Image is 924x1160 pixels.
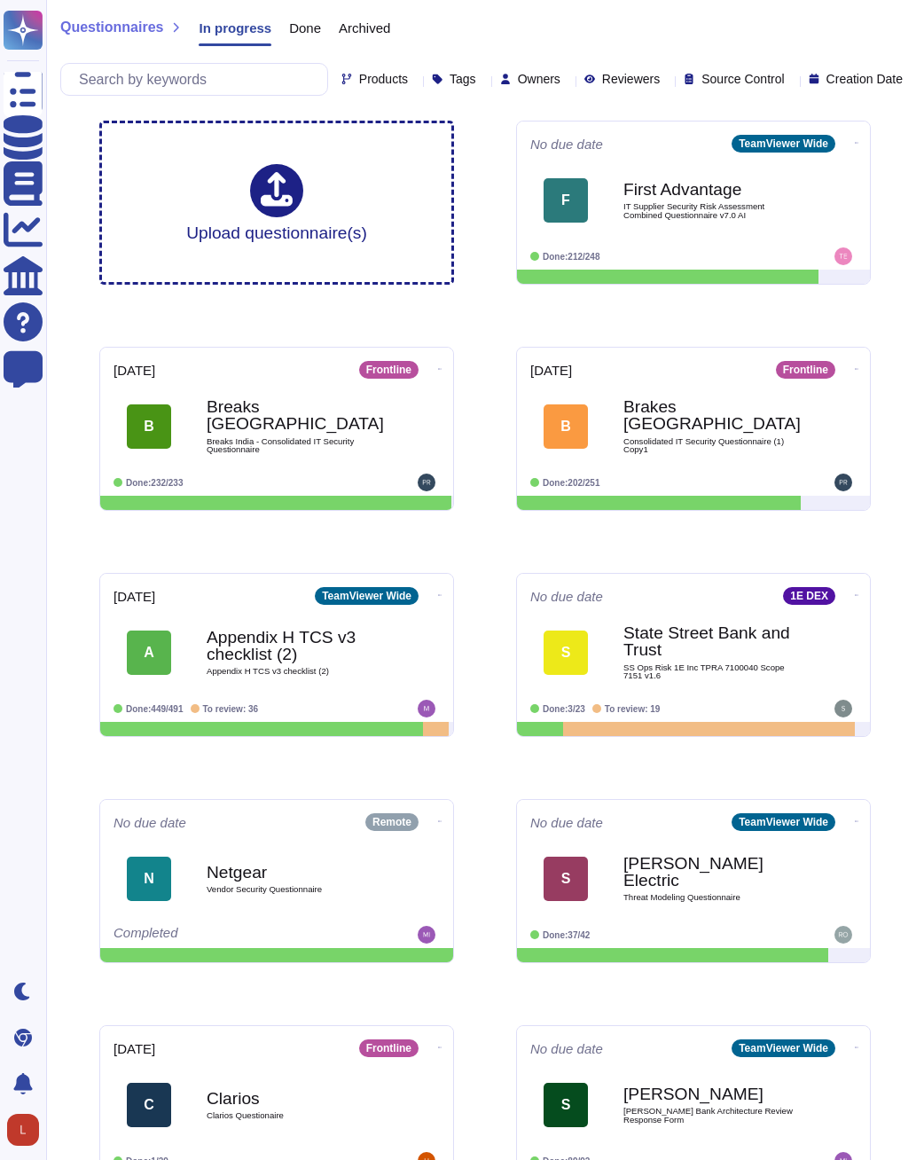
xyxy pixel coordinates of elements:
[207,864,384,881] b: Netgear
[544,857,588,901] div: S
[783,587,835,605] div: 1E DEX
[199,21,271,35] span: In progress
[623,437,801,454] span: Consolidated IT Security Questionnaire (1) Copy1
[207,1090,384,1107] b: Clarios
[530,137,603,151] span: No due date
[60,20,163,35] span: Questionnaires
[127,631,171,675] div: A
[530,816,603,829] span: No due date
[834,700,852,717] img: user
[7,1114,39,1146] img: user
[289,21,321,35] span: Done
[114,590,155,603] span: [DATE]
[114,816,186,829] span: No due date
[544,1083,588,1127] div: S
[339,21,390,35] span: Archived
[701,73,784,85] span: Source Control
[544,404,588,449] div: B
[623,893,801,902] span: Threat Modeling Questionnaire
[834,247,852,265] img: user
[418,926,435,944] img: user
[834,926,852,944] img: user
[207,1111,384,1120] span: Clarios Questionaire
[623,398,801,432] b: Brakes [GEOGRAPHIC_DATA]
[732,135,835,153] div: TeamViewer Wide
[359,361,419,379] div: Frontline
[544,178,588,223] div: F
[315,587,419,605] div: TeamViewer Wide
[207,437,384,454] span: Breaks India - Consolidated IT Security Questionnaire
[543,252,600,262] span: Done: 212/248
[359,73,408,85] span: Products
[70,64,327,95] input: Search by keywords
[418,700,435,717] img: user
[127,1083,171,1127] div: C
[623,624,801,658] b: State Street Bank and Trust
[834,474,852,491] img: user
[365,813,419,831] div: Remote
[623,855,801,889] b: [PERSON_NAME] Electric
[114,926,331,944] div: Completed
[127,404,171,449] div: B
[203,704,259,714] span: To review: 36
[623,202,801,219] span: IT Supplier Security Risk Assessment Combined Questionnaire v7.0 AI
[543,478,600,488] span: Done: 202/251
[530,1042,603,1055] span: No due date
[207,667,384,676] span: Appendix H TCS v3 checklist (2)
[543,930,590,940] span: Done: 37/42
[207,629,384,662] b: Appendix H TCS v3 checklist (2)
[623,181,801,198] b: First Advantage
[826,73,903,85] span: Creation Date
[186,164,367,241] div: Upload questionnaire(s)
[530,590,603,603] span: No due date
[518,73,560,85] span: Owners
[126,478,184,488] span: Done: 232/233
[732,813,835,831] div: TeamViewer Wide
[623,1086,801,1102] b: [PERSON_NAME]
[114,364,155,377] span: [DATE]
[207,885,384,894] span: Vendor Security Questionnaire
[450,73,476,85] span: Tags
[127,857,171,901] div: N
[4,1110,51,1149] button: user
[359,1039,419,1057] div: Frontline
[605,704,661,714] span: To review: 19
[732,1039,835,1057] div: TeamViewer Wide
[207,398,384,432] b: Breaks [GEOGRAPHIC_DATA]
[114,1042,155,1055] span: [DATE]
[602,73,660,85] span: Reviewers
[623,1107,801,1124] span: [PERSON_NAME] Bank Architecture Review Response Form
[544,631,588,675] div: S
[418,474,435,491] img: user
[776,361,835,379] div: Frontline
[543,704,585,714] span: Done: 3/23
[530,364,572,377] span: [DATE]
[623,663,801,680] span: SS Ops Risk 1E Inc TPRA 7100040 Scope 7151 v1.6
[126,704,184,714] span: Done: 449/491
